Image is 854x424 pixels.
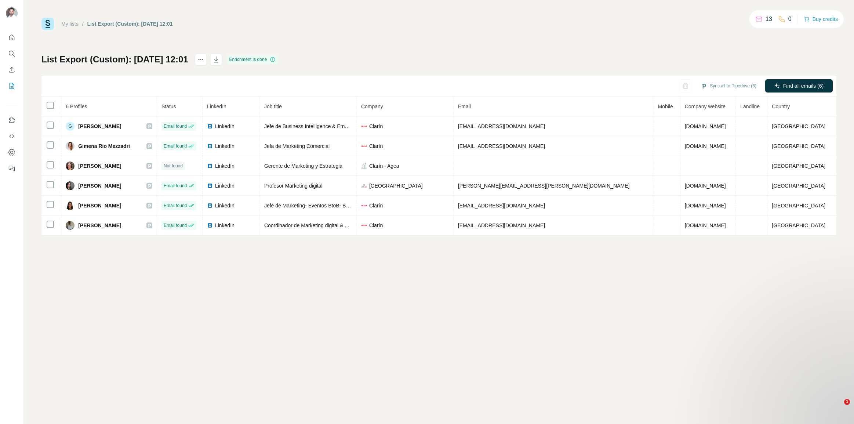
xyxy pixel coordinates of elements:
[264,104,282,109] span: Job title
[164,163,183,169] span: Not found
[685,203,726,209] span: [DOMAIN_NAME]
[772,183,825,189] span: [GEOGRAPHIC_DATA]
[66,142,75,151] img: Avatar
[264,203,445,209] span: Jefe de Marketing- Eventos BtoB- BtoC-streaming-Presenciales y Exposiciones
[227,55,278,64] div: Enrichment is done
[78,182,121,189] span: [PERSON_NAME]
[740,104,760,109] span: Landline
[6,130,18,143] button: Use Surfe API
[772,222,825,228] span: [GEOGRAPHIC_DATA]
[685,123,726,129] span: [DOMAIN_NAME]
[369,142,383,150] span: Clarín
[66,221,75,230] img: Avatar
[164,202,187,209] span: Email found
[369,222,383,229] span: Clarín
[829,399,847,417] iframe: Intercom live chat
[78,222,121,229] span: [PERSON_NAME]
[458,104,471,109] span: Email
[207,203,213,209] img: LinkedIn logo
[6,63,18,76] button: Enrich CSV
[215,162,235,170] span: LinkedIn
[685,104,726,109] span: Company website
[78,202,121,209] span: [PERSON_NAME]
[66,122,75,131] div: G
[78,123,121,130] span: [PERSON_NAME]
[844,399,850,405] span: 1
[361,126,367,127] img: company-logo
[207,163,213,169] img: LinkedIn logo
[458,222,545,228] span: [EMAIL_ADDRESS][DOMAIN_NAME]
[78,142,130,150] span: Gimena Rio Mezzadri
[658,104,673,109] span: Mobile
[6,31,18,44] button: Quick start
[804,14,838,24] button: Buy credits
[369,182,423,189] span: [GEOGRAPHIC_DATA]
[458,203,545,209] span: [EMAIL_ADDRESS][DOMAIN_NAME]
[458,183,630,189] span: [PERSON_NAME][EMAIL_ADDRESS][PERSON_NAME][DOMAIN_NAME]
[41,18,54,30] img: Surfe Logo
[361,225,367,226] img: company-logo
[685,183,726,189] span: [DOMAIN_NAME]
[361,183,367,189] img: company-logo
[685,222,726,228] span: [DOMAIN_NAME]
[207,104,226,109] span: LinkedIn
[361,104,383,109] span: Company
[696,80,762,91] button: Sync all to Pipedrive (6)
[772,163,825,169] span: [GEOGRAPHIC_DATA]
[41,54,188,65] h1: List Export (Custom): [DATE] 12:01
[164,143,187,149] span: Email found
[215,182,235,189] span: LinkedIn
[6,113,18,127] button: Use Surfe on LinkedIn
[264,163,342,169] span: Gerente de Marketing y Estrategia
[783,82,824,90] span: Find all emails (6)
[369,162,399,170] span: Clarín - Agea
[215,202,235,209] span: LinkedIn
[207,183,213,189] img: LinkedIn logo
[772,104,790,109] span: Country
[264,143,330,149] span: Jefa de Marketing Comercial
[215,222,235,229] span: LinkedIn
[66,201,75,210] img: Avatar
[369,123,383,130] span: Clarín
[87,20,173,28] div: List Export (Custom): [DATE] 12:01
[66,104,87,109] span: 6 Profiles
[161,104,176,109] span: Status
[458,123,545,129] span: [EMAIL_ADDRESS][DOMAIN_NAME]
[195,54,207,65] button: actions
[264,183,323,189] span: Profesor Marketing digital
[458,143,545,149] span: [EMAIL_ADDRESS][DOMAIN_NAME]
[215,142,235,150] span: LinkedIn
[207,123,213,129] img: LinkedIn logo
[788,15,792,23] p: 0
[361,205,367,206] img: company-logo
[6,162,18,175] button: Feedback
[66,181,75,190] img: Avatar
[772,123,825,129] span: [GEOGRAPHIC_DATA]
[772,203,825,209] span: [GEOGRAPHIC_DATA]
[6,79,18,93] button: My lists
[766,15,772,23] p: 13
[765,79,833,93] button: Find all emails (6)
[685,143,726,149] span: [DOMAIN_NAME]
[772,143,825,149] span: [GEOGRAPHIC_DATA]
[361,145,367,147] img: company-logo
[215,123,235,130] span: LinkedIn
[164,222,187,229] span: Email found
[164,182,187,189] span: Email found
[207,143,213,149] img: LinkedIn logo
[6,47,18,60] button: Search
[6,7,18,19] img: Avatar
[66,162,75,170] img: Avatar
[264,123,374,129] span: Jefe de Business Intelligence & Email Marketing
[207,222,213,228] img: LinkedIn logo
[61,21,79,27] a: My lists
[82,20,84,28] li: /
[164,123,187,130] span: Email found
[78,162,121,170] span: [PERSON_NAME]
[369,202,383,209] span: Clarín
[6,146,18,159] button: Dashboard
[264,222,370,228] span: Coordinador de Marketing digital & Audiencias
